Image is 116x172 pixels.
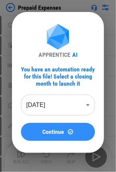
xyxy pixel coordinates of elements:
div: [DATE] [21,95,95,116]
img: Continue [67,129,74,135]
span: Continue [43,129,64,135]
button: ContinueContinue [21,123,95,141]
div: AI [72,51,77,58]
div: You have an automation ready for this file! Select a closing month to launch it [21,66,95,87]
div: APPRENTICE [39,51,70,58]
img: Apprentice AI [43,24,73,51]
